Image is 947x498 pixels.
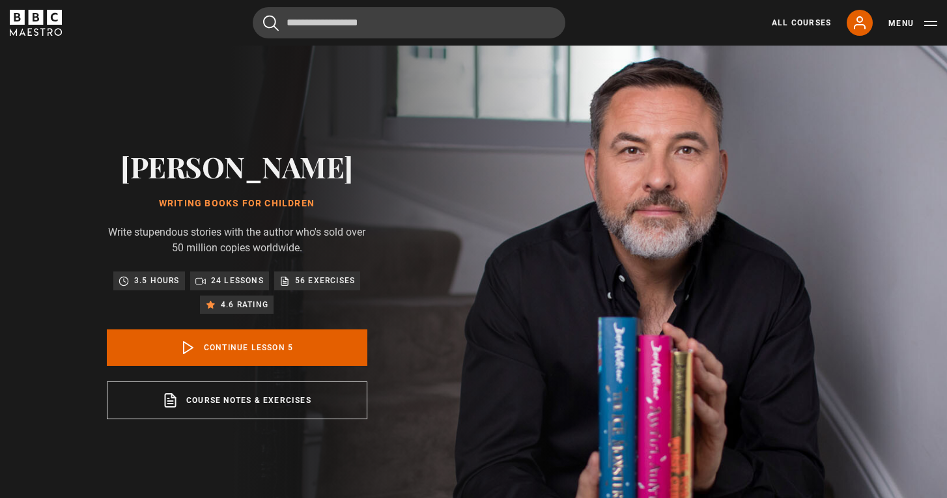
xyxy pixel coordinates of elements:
p: 3.5 hours [134,274,180,287]
h1: Writing Books for Children [107,199,367,209]
svg: BBC Maestro [10,10,62,36]
p: Write stupendous stories with the author who's sold over 50 million copies worldwide. [107,225,367,256]
p: 24 lessons [211,274,264,287]
a: All Courses [772,17,831,29]
input: Search [253,7,565,38]
a: Continue lesson 5 [107,329,367,366]
p: 4.6 rating [221,298,268,311]
button: Submit the search query [263,15,279,31]
h2: [PERSON_NAME] [107,150,367,183]
a: Course notes & exercises [107,381,367,419]
p: 56 exercises [295,274,355,287]
button: Toggle navigation [888,17,937,30]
